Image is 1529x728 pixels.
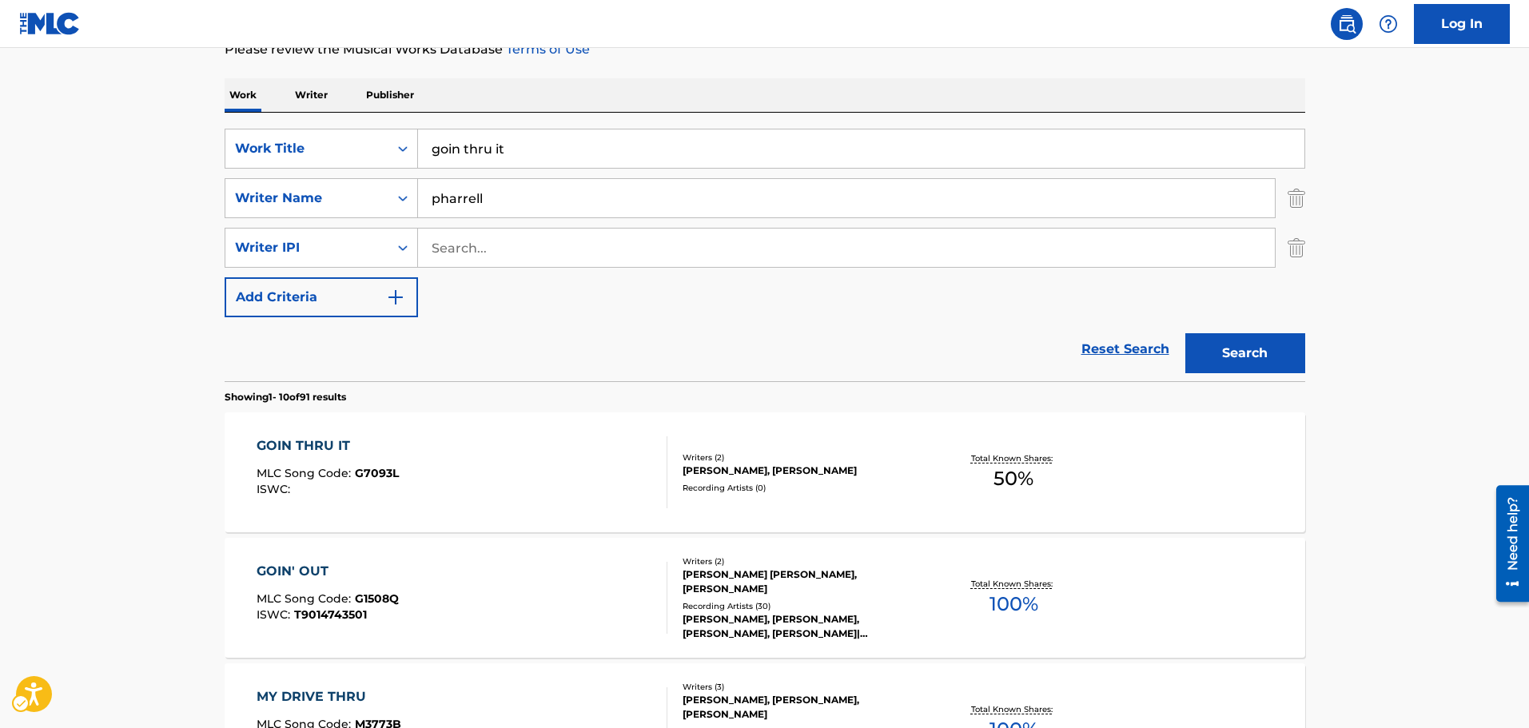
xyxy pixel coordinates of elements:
div: Recording Artists ( 0 ) [683,482,924,494]
div: Writer IPI [235,238,379,257]
p: Please review the Musical Works Database [225,40,1305,59]
a: Log In [1414,4,1510,44]
div: [PERSON_NAME] [PERSON_NAME], [PERSON_NAME] [683,567,924,596]
img: search [1337,14,1356,34]
div: Recording Artists ( 30 ) [683,600,924,612]
span: T9014743501 [294,607,367,622]
span: 100 % [989,590,1038,619]
span: ISWC : [257,482,294,496]
span: MLC Song Code : [257,591,355,606]
button: Search [1185,333,1305,373]
div: MY DRIVE THRU [257,687,401,706]
a: GOIN' OUTMLC Song Code:G1508QISWC:T9014743501Writers (2)[PERSON_NAME] [PERSON_NAME], [PERSON_NAME... [225,538,1305,658]
img: Delete Criterion [1288,178,1305,218]
a: Terms of Use [503,42,590,57]
div: GOIN' OUT [257,562,399,581]
span: G1508Q [355,591,399,606]
div: GOIN THRU IT [257,436,399,455]
div: [PERSON_NAME], [PERSON_NAME] [683,463,924,478]
img: help [1379,14,1398,34]
div: Writer Name [235,189,379,208]
span: MLC Song Code : [257,466,355,480]
p: Total Known Shares: [971,703,1057,715]
form: Search Form [225,129,1305,381]
div: [PERSON_NAME], [PERSON_NAME], [PERSON_NAME] [683,693,924,722]
iframe: Iframe [1484,479,1529,607]
p: Publisher [361,78,419,112]
button: Add Criteria [225,277,418,317]
div: [PERSON_NAME], [PERSON_NAME], [PERSON_NAME], [PERSON_NAME]|[PERSON_NAME]|[PERSON_NAME], [PERSON_N... [683,612,924,641]
img: 9d2ae6d4665cec9f34b9.svg [386,288,405,307]
img: MLC Logo [19,12,81,35]
a: Reset Search [1073,332,1177,367]
p: Showing 1 - 10 of 91 results [225,390,346,404]
input: Search... [418,179,1275,217]
p: Writer [290,78,332,112]
p: Total Known Shares: [971,578,1057,590]
a: GOIN THRU ITMLC Song Code:G7093LISWC:Writers (2)[PERSON_NAME], [PERSON_NAME]Recording Artists (0)... [225,412,1305,532]
input: Search... [418,229,1275,267]
p: Total Known Shares: [971,452,1057,464]
input: Search... [418,129,1304,168]
span: G7093L [355,466,399,480]
div: Writers ( 3 ) [683,681,924,693]
div: Writers ( 2 ) [683,555,924,567]
img: Delete Criterion [1288,228,1305,268]
span: 50 % [993,464,1033,493]
div: Writers ( 2 ) [683,452,924,463]
span: ISWC : [257,607,294,622]
p: Work [225,78,261,112]
div: Work Title [235,139,379,158]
